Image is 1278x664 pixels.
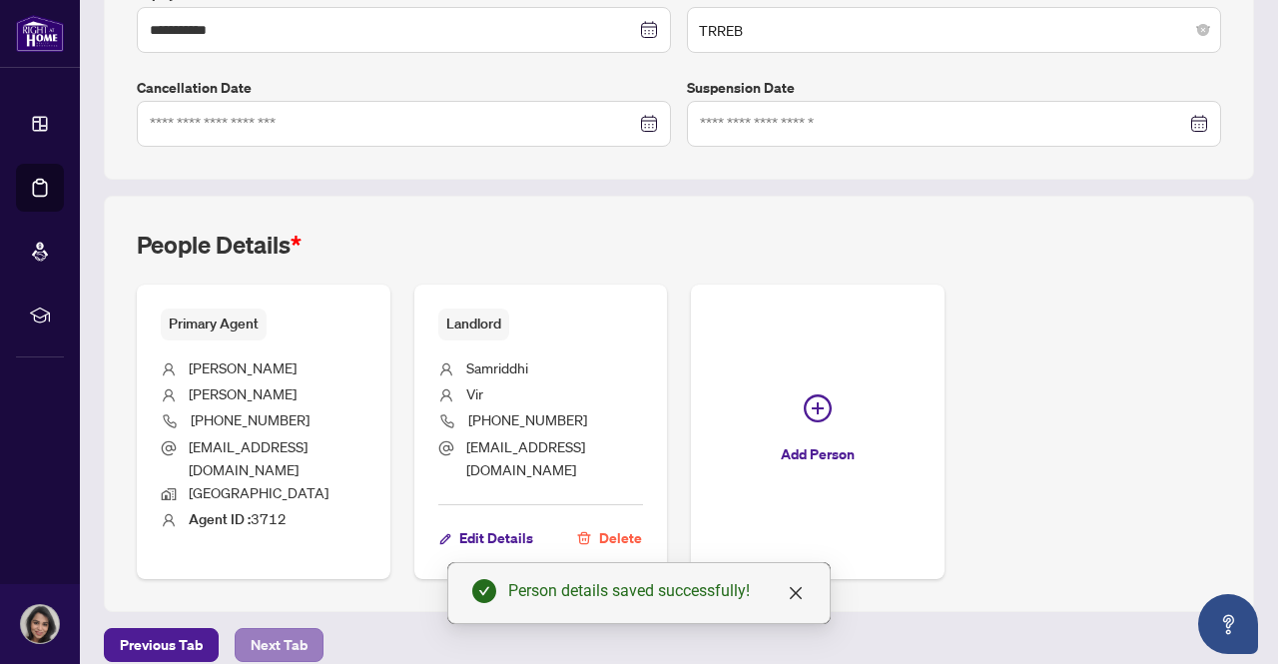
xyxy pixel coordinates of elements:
[191,410,310,428] span: [PHONE_NUMBER]
[137,77,671,99] label: Cancellation Date
[472,579,496,603] span: check-circle
[687,77,1221,99] label: Suspension Date
[576,521,643,555] button: Delete
[189,483,328,501] span: [GEOGRAPHIC_DATA]
[508,579,806,603] div: Person details saved successfully!
[691,285,945,579] button: Add Person
[189,358,297,376] span: [PERSON_NAME]
[120,629,203,661] span: Previous Tab
[235,628,323,662] button: Next Tab
[1198,594,1258,654] button: Open asap
[16,15,64,52] img: logo
[438,309,509,339] span: Landlord
[161,309,267,339] span: Primary Agent
[468,410,587,428] span: [PHONE_NUMBER]
[104,628,219,662] button: Previous Tab
[699,11,1209,49] span: TRREB
[137,229,302,261] h2: People Details
[189,510,251,528] b: Agent ID :
[785,582,807,604] a: Close
[21,605,59,643] img: Profile Icon
[599,522,642,554] span: Delete
[781,438,855,470] span: Add Person
[804,394,832,422] span: plus-circle
[189,384,297,402] span: [PERSON_NAME]
[459,522,533,554] span: Edit Details
[438,521,534,555] button: Edit Details
[189,437,308,478] span: [EMAIL_ADDRESS][DOMAIN_NAME]
[466,437,585,478] span: [EMAIL_ADDRESS][DOMAIN_NAME]
[788,585,804,601] span: close
[189,509,287,527] span: 3712
[466,384,483,402] span: Vir
[1197,24,1209,36] span: close-circle
[466,358,528,376] span: Samriddhi
[251,629,308,661] span: Next Tab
